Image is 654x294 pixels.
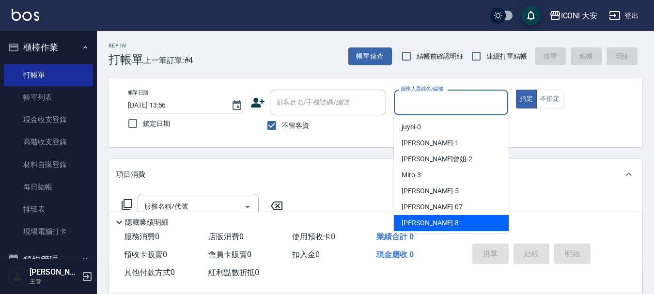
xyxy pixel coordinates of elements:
a: 高階收支登錄 [4,131,93,153]
a: 打帳單 [4,64,93,86]
span: 其他付款方式 0 [124,268,175,277]
span: 扣入金 0 [292,250,320,259]
button: ICONI 大安 [545,6,602,26]
p: 隱藏業績明細 [125,217,169,228]
h2: Key In [109,43,143,49]
label: 帳單日期 [128,89,148,96]
span: 店販消費 0 [208,232,244,241]
span: 連續打單結帳 [486,51,527,62]
span: 業績合計 0 [376,232,414,241]
button: 登出 [605,7,642,25]
button: 指定 [516,90,537,108]
button: Open [240,199,255,215]
span: [PERSON_NAME]曾姐 -2 [402,154,472,164]
button: 不指定 [536,90,563,108]
p: 主管 [30,277,79,286]
button: 預約管理 [4,247,93,272]
button: save [521,6,541,25]
button: 帳單速查 [348,47,392,65]
input: YYYY/MM/DD hh:mm [128,97,221,113]
span: 服務消費 0 [124,232,159,241]
a: 排班表 [4,198,93,220]
div: ICONI 大安 [561,10,598,22]
button: Choose date, selected date is 2025-09-08 [225,94,249,117]
span: Miro -3 [402,170,421,180]
span: 不留客資 [282,121,309,131]
img: Logo [12,9,39,21]
span: [PERSON_NAME] -5 [402,186,459,196]
a: 帳單列表 [4,86,93,108]
span: 上一筆訂單:#4 [143,54,193,66]
span: 紅利點數折抵 0 [208,268,259,277]
a: 現場電腦打卡 [4,220,93,243]
a: 材料自購登錄 [4,154,93,176]
span: 結帳前確認明細 [417,51,464,62]
span: [PERSON_NAME] -8 [402,218,459,228]
span: juyei -0 [402,122,421,132]
span: 預收卡販賣 0 [124,250,167,259]
span: 現金應收 0 [376,250,414,259]
span: 會員卡販賣 0 [208,250,251,259]
span: 鎖定日期 [143,119,170,129]
p: 項目消費 [116,170,145,180]
label: 服務人員姓名/編號 [401,85,443,93]
a: 現金收支登錄 [4,108,93,131]
span: [PERSON_NAME] -07 [402,202,463,212]
a: 每日結帳 [4,176,93,198]
span: [PERSON_NAME] -1 [402,138,459,148]
div: 項目消費 [109,159,642,190]
img: Person [8,267,27,286]
h3: 打帳單 [109,53,143,66]
h5: [PERSON_NAME] [30,267,79,277]
button: 櫃檯作業 [4,35,93,60]
span: 使用預收卡 0 [292,232,335,241]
